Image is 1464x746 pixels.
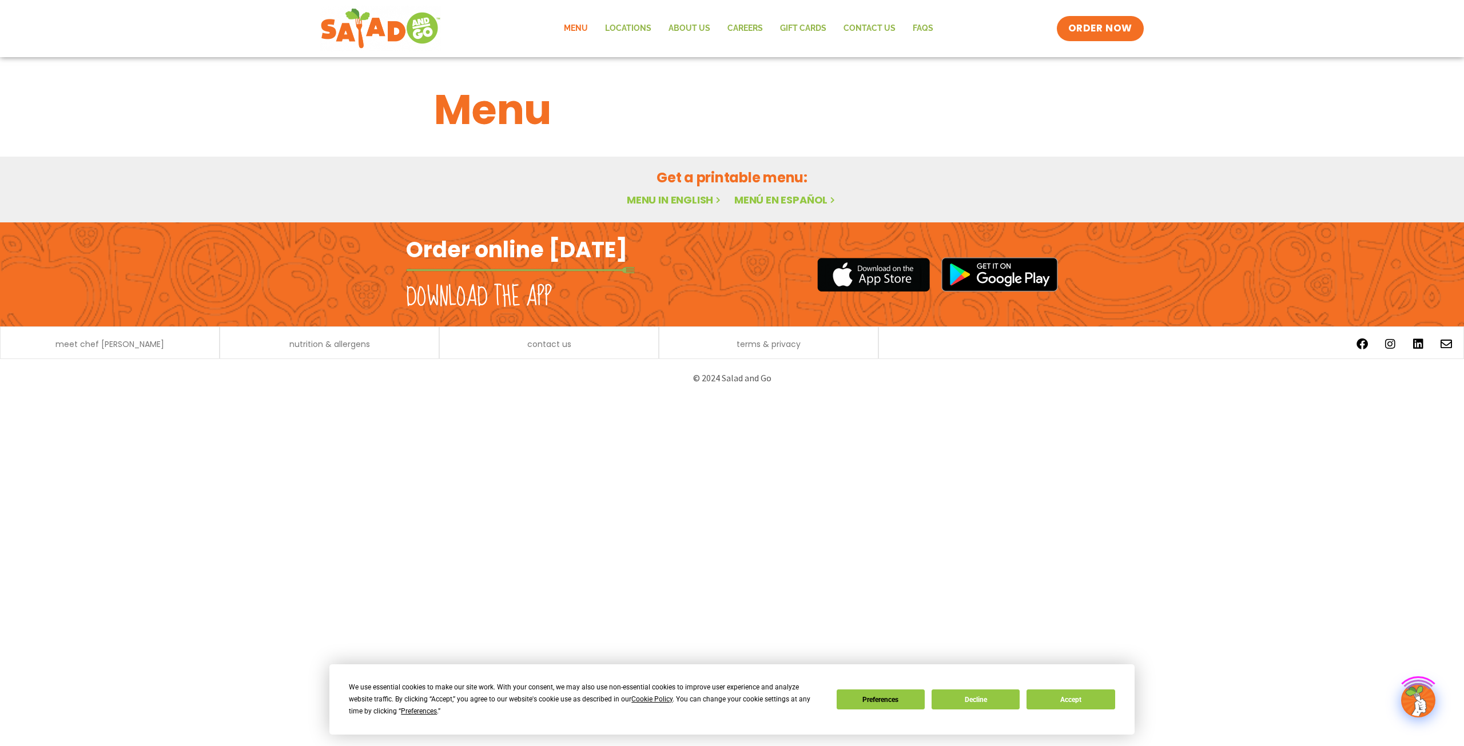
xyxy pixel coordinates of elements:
h1: Menu [434,79,1030,141]
button: Decline [932,689,1020,709]
img: new-SAG-logo-768×292 [320,6,441,51]
a: FAQs [904,15,942,42]
a: Menu [555,15,596,42]
span: Preferences [401,707,437,715]
div: Cookie Consent Prompt [329,664,1135,735]
span: ORDER NOW [1068,22,1132,35]
span: Cookie Policy [631,695,673,703]
a: Locations [596,15,660,42]
h2: Order online [DATE] [406,236,627,264]
a: nutrition & allergens [289,340,370,348]
button: Accept [1027,689,1115,709]
a: About Us [660,15,719,42]
a: ORDER NOW [1057,16,1144,41]
a: meet chef [PERSON_NAME] [55,340,164,348]
img: google_play [941,257,1058,292]
p: © 2024 Salad and Go [412,370,1052,386]
a: Menu in English [627,193,723,207]
a: Menú en español [734,193,837,207]
a: contact us [527,340,571,348]
a: Careers [719,15,771,42]
h2: Download the app [406,281,552,313]
a: GIFT CARDS [771,15,835,42]
a: Contact Us [835,15,904,42]
img: appstore [817,256,930,293]
a: terms & privacy [737,340,801,348]
nav: Menu [555,15,942,42]
div: We use essential cookies to make our site work. With your consent, we may also use non-essential ... [349,681,822,717]
img: fork [406,267,635,273]
button: Preferences [837,689,925,709]
h2: Get a printable menu: [434,167,1030,188]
